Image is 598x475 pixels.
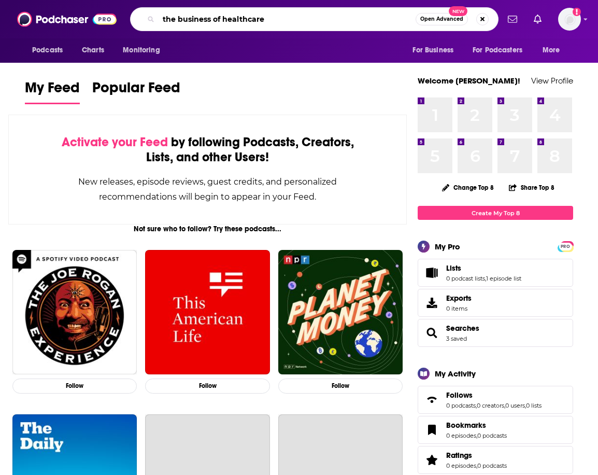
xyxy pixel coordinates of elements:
[558,8,581,31] button: Show profile menu
[531,76,573,86] a: View Profile
[418,289,573,317] a: Exports
[82,43,104,58] span: Charts
[558,8,581,31] img: User Profile
[476,432,477,439] span: ,
[12,379,137,394] button: Follow
[446,462,476,469] a: 0 episodes
[435,369,476,379] div: My Activity
[446,263,521,273] a: Lists
[446,421,486,430] span: Bookmarks
[130,7,499,31] div: Search podcasts, credits, & more...
[446,451,507,460] a: Ratings
[278,250,403,374] img: Planet Money
[75,40,110,60] a: Charts
[25,79,80,103] span: My Feed
[504,402,505,409] span: ,
[446,402,476,409] a: 0 podcasts
[421,423,442,437] a: Bookmarks
[559,242,572,250] a: PRO
[525,402,526,409] span: ,
[123,43,160,58] span: Monitoring
[446,275,485,282] a: 0 podcast lists
[418,259,573,287] span: Lists
[476,402,477,409] span: ,
[485,275,486,282] span: ,
[421,326,442,340] a: Searches
[92,79,180,103] span: Popular Feed
[573,8,581,16] svg: Add a profile image
[446,421,507,430] a: Bookmarks
[32,43,63,58] span: Podcasts
[420,17,463,22] span: Open Advanced
[25,40,76,60] button: open menu
[278,379,403,394] button: Follow
[446,324,479,333] a: Searches
[446,432,476,439] a: 0 episodes
[436,181,500,194] button: Change Top 8
[145,379,269,394] button: Follow
[418,446,573,474] span: Ratings
[405,40,466,60] button: open menu
[530,10,546,28] a: Show notifications dropdown
[476,462,477,469] span: ,
[446,294,472,303] span: Exports
[477,432,507,439] a: 0 podcasts
[12,250,137,374] img: The Joe Rogan Experience
[504,10,521,28] a: Show notifications dropdown
[559,243,572,250] span: PRO
[116,40,173,60] button: open menu
[62,134,168,150] span: Activate your Feed
[508,177,555,198] button: Share Top 8
[421,266,442,280] a: Lists
[526,402,542,409] a: 0 lists
[446,390,542,400] a: Follows
[446,335,467,342] a: 3 saved
[421,453,442,467] a: Ratings
[486,275,521,282] a: 1 episode list
[446,390,473,400] span: Follows
[466,40,537,60] button: open menu
[535,40,573,60] button: open menu
[17,9,117,29] img: Podchaser - Follow, Share and Rate Podcasts
[25,79,80,104] a: My Feed
[418,76,520,86] a: Welcome [PERSON_NAME]!
[418,386,573,414] span: Follows
[446,451,472,460] span: Ratings
[473,43,522,58] span: For Podcasters
[416,13,468,25] button: Open AdvancedNew
[61,174,354,204] div: New releases, episode reviews, guest credits, and personalized recommendations will begin to appe...
[477,402,504,409] a: 0 creators
[421,393,442,407] a: Follows
[558,8,581,31] span: Logged in as WE_Broadcast
[446,263,461,273] span: Lists
[505,402,525,409] a: 0 users
[421,296,442,310] span: Exports
[418,416,573,444] span: Bookmarks
[8,225,407,233] div: Not sure who to follow? Try these podcasts...
[418,319,573,347] span: Searches
[61,135,354,165] div: by following Podcasts, Creators, Lists, and other Users!
[435,242,460,252] div: My Pro
[418,206,573,220] a: Create My Top 8
[412,43,453,58] span: For Business
[449,6,467,16] span: New
[159,11,416,27] input: Search podcasts, credits, & more...
[446,305,472,312] span: 0 items
[477,462,507,469] a: 0 podcasts
[145,250,269,374] img: This American Life
[543,43,560,58] span: More
[92,79,180,104] a: Popular Feed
